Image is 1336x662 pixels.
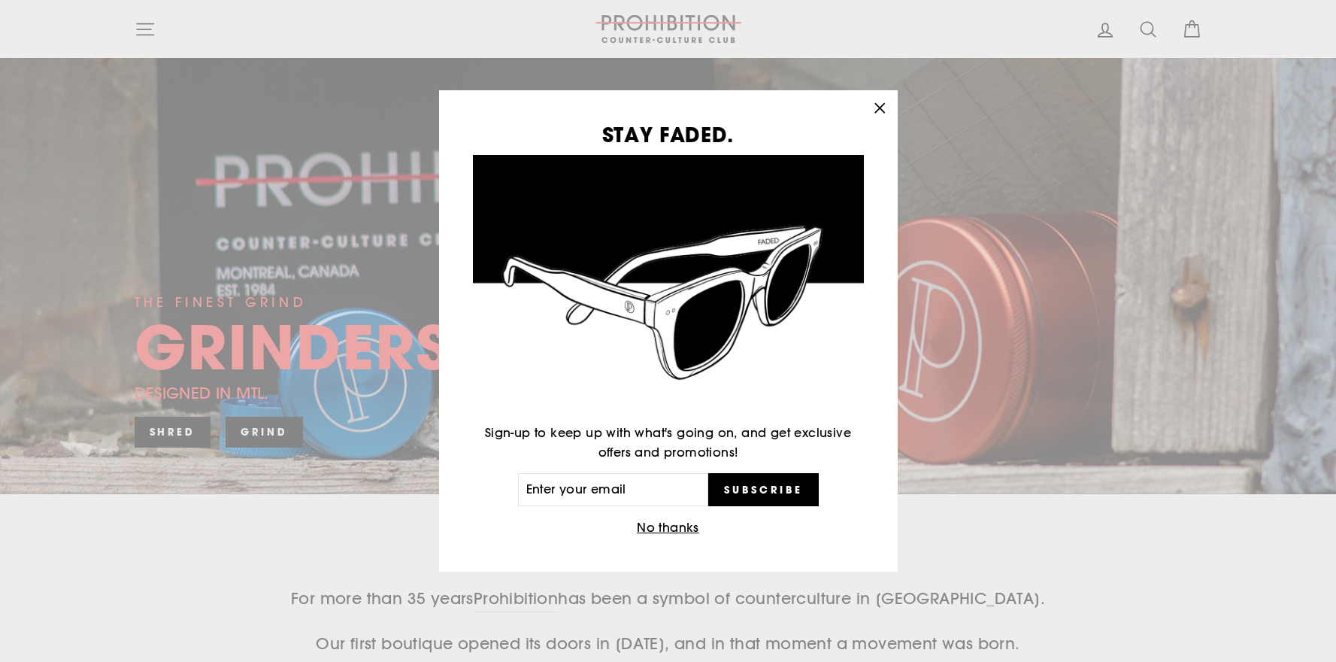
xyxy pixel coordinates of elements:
span: Subscribe [724,483,802,496]
button: Subscribe [708,473,818,506]
h3: STAY FADED. [473,124,864,144]
button: No thanks [632,518,704,539]
input: Enter your email [518,473,709,506]
p: Sign-up to keep up with what's going on, and get exclusive offers and promotions! [473,424,864,462]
